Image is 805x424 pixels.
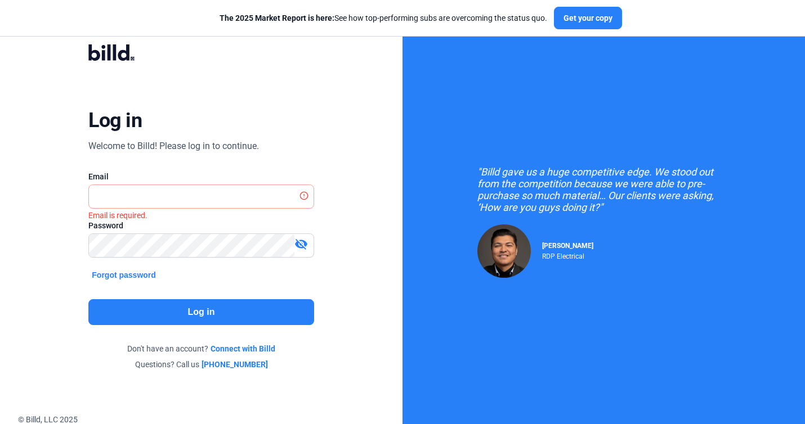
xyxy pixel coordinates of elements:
div: Password [88,220,314,231]
div: Welcome to Billd! Please log in to continue. [88,139,259,153]
span: The 2025 Market Report is here: [220,13,334,22]
div: Log in [88,108,142,133]
i: Email is required. [88,211,147,220]
div: See how top-performing subs are overcoming the status quo. [220,12,547,24]
div: RDP Electrical [542,250,593,260]
div: "Billd gave us a huge competitive edge. We stood out from the competition because we were able to... [477,166,731,213]
img: Raul Pacheco [477,224,531,278]
div: Email [88,171,314,182]
button: Forgot password [88,269,159,281]
a: Connect with Billd [211,343,275,354]
button: Log in [88,299,314,325]
span: [PERSON_NAME] [542,242,593,250]
button: Get your copy [554,7,622,29]
a: [PHONE_NUMBER] [202,359,268,370]
mat-icon: visibility_off [294,237,308,251]
div: Questions? Call us [88,359,314,370]
div: Don't have an account? [88,343,314,354]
